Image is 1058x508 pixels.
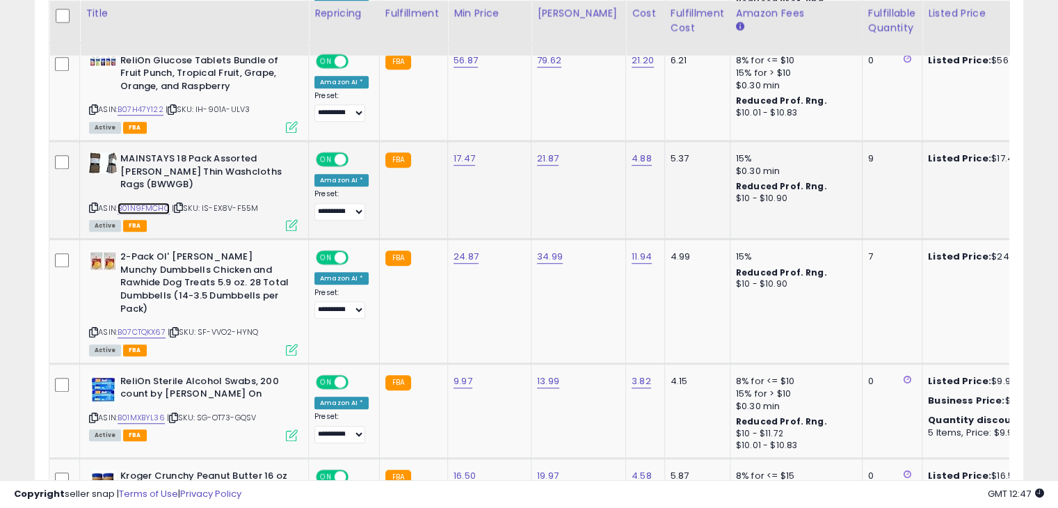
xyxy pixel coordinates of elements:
[89,375,117,403] img: 51EWH3e3+XL._SL40_.jpg
[385,251,411,266] small: FBA
[868,375,911,388] div: 0
[736,400,851,413] div: $0.30 min
[736,67,851,79] div: 15% for > $10
[928,413,1028,427] b: Quantity discounts
[632,152,652,166] a: 4.88
[123,122,147,134] span: FBA
[736,428,851,440] div: $10 - $11.72
[317,252,335,264] span: ON
[671,251,719,263] div: 4.99
[928,6,1048,21] div: Listed Price
[172,203,258,214] span: | SKU: IS-EX8V-F55M
[868,251,911,263] div: 7
[385,6,442,21] div: Fulfillment
[632,374,651,388] a: 3.82
[167,412,256,423] span: | SKU: SG-OT73-GQSV
[671,54,719,67] div: 6.21
[168,326,258,338] span: | SKU: SF-VVO2-HYNQ
[317,376,335,388] span: ON
[118,104,163,116] a: B07H47Y122
[736,388,851,400] div: 15% for > $10
[736,107,851,119] div: $10.01 - $10.83
[119,487,178,500] a: Terms of Use
[14,487,65,500] strong: Copyright
[928,251,1043,263] div: $24.87
[736,440,851,452] div: $10.01 - $10.83
[314,288,369,319] div: Preset:
[537,250,563,264] a: 34.99
[314,412,369,443] div: Preset:
[928,427,1043,439] div: 5 Items, Price: $9.98
[89,122,121,134] span: All listings currently available for purchase on Amazon
[928,375,1043,388] div: $9.97
[385,54,411,70] small: FBA
[868,54,911,67] div: 0
[118,203,170,214] a: B01N9FMCHO
[123,220,147,232] span: FBA
[868,6,916,35] div: Fulfillable Quantity
[537,374,559,388] a: 13.99
[671,6,724,35] div: Fulfillment Cost
[736,79,851,92] div: $0.30 min
[454,54,478,68] a: 56.87
[86,6,303,21] div: Title
[120,152,289,195] b: MAINSTAYS 18 Pack Assorted [PERSON_NAME] Thin Washcloths Rags (BWWGB)
[736,180,827,192] b: Reduced Prof. Rng.
[317,55,335,67] span: ON
[314,397,369,409] div: Amazon AI *
[346,252,369,264] span: OFF
[454,374,472,388] a: 9.97
[89,344,121,356] span: All listings currently available for purchase on Amazon
[89,375,298,440] div: ASIN:
[89,251,298,354] div: ASIN:
[736,21,744,33] small: Amazon Fees.
[89,54,117,68] img: 41XuWS4xq2L._SL40_.jpg
[632,6,659,21] div: Cost
[89,220,121,232] span: All listings currently available for purchase on Amazon
[385,152,411,168] small: FBA
[736,193,851,205] div: $10 - $10.90
[671,152,719,165] div: 5.37
[928,394,1004,407] b: Business Price:
[928,152,991,165] b: Listed Price:
[123,429,147,441] span: FBA
[868,152,911,165] div: 9
[314,76,369,88] div: Amazon AI *
[632,54,654,68] a: 21.20
[988,487,1044,500] span: 2025-09-6 12:47 GMT
[537,54,561,68] a: 79.62
[928,414,1043,427] div: :
[166,104,250,115] span: | SKU: IH-901A-ULV3
[736,251,851,263] div: 15%
[928,395,1043,407] div: $9.99
[120,54,289,97] b: ReliOn Glucose Tablets Bundle of Fruit Punch, Tropical Fruit, Grape, Orange, and Raspberry
[928,250,991,263] b: Listed Price:
[537,6,620,21] div: [PERSON_NAME]
[89,152,117,173] img: 51X12DzwsjL._SL40_.jpg
[736,152,851,165] div: 15%
[385,375,411,390] small: FBA
[89,152,298,230] div: ASIN:
[454,152,475,166] a: 17.47
[317,154,335,166] span: ON
[537,152,559,166] a: 21.87
[736,375,851,388] div: 8% for <= $10
[123,344,147,356] span: FBA
[89,54,298,132] div: ASIN:
[346,154,369,166] span: OFF
[736,267,827,278] b: Reduced Prof. Rng.
[736,95,827,106] b: Reduced Prof. Rng.
[736,415,827,427] b: Reduced Prof. Rng.
[89,429,121,441] span: All listings currently available for purchase on Amazon
[89,251,117,271] img: 41V1X-yBfJL._SL40_.jpg
[314,272,369,285] div: Amazon AI *
[314,91,369,122] div: Preset:
[314,189,369,221] div: Preset:
[736,6,856,21] div: Amazon Fees
[671,375,719,388] div: 4.15
[632,250,652,264] a: 11.94
[454,6,525,21] div: Min Price
[736,54,851,67] div: 8% for <= $10
[120,251,289,319] b: 2-Pack Ol' [PERSON_NAME] Munchy Dumbbells Chicken and Rawhide Dog Treats 5.9 oz. 28 Total Dumbbel...
[314,174,369,186] div: Amazon AI *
